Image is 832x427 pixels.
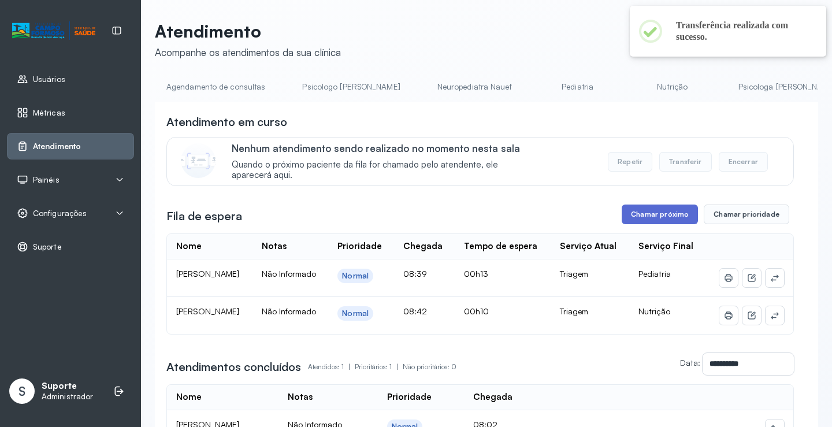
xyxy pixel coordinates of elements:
[155,21,341,42] p: Atendimento
[262,241,287,252] div: Notas
[560,306,620,317] div: Triagem
[42,392,93,402] p: Administrador
[181,143,216,178] img: Imagem de CalloutCard
[464,269,488,279] span: 00h13
[638,306,670,316] span: Nutrição
[291,77,411,96] a: Psicologo [PERSON_NAME]
[12,21,95,40] img: Logotipo do estabelecimento
[680,358,700,367] label: Data:
[166,359,301,375] h3: Atendimentos concluídos
[622,205,698,224] button: Chamar próximo
[33,108,65,118] span: Métricas
[426,77,523,96] a: Neuropediatra Nauef
[560,241,616,252] div: Serviço Atual
[17,140,124,152] a: Atendimento
[17,73,124,85] a: Usuários
[473,392,512,403] div: Chegada
[232,159,537,181] span: Quando o próximo paciente da fila for chamado pelo atendente, ele aparecerá aqui.
[33,142,81,151] span: Atendimento
[262,306,316,316] span: Não Informado
[632,77,713,96] a: Nutrição
[232,142,537,154] p: Nenhum atendimento sendo realizado no momento nesta sala
[704,205,789,224] button: Chamar prioridade
[396,362,398,371] span: |
[659,152,712,172] button: Transferir
[464,306,489,316] span: 00h10
[403,306,427,316] span: 08:42
[262,269,316,279] span: Não Informado
[348,362,350,371] span: |
[337,241,382,252] div: Prioridade
[676,20,808,43] h2: Transferência realizada com sucesso.
[176,392,202,403] div: Nome
[464,241,537,252] div: Tempo de espera
[355,359,403,375] p: Prioritários: 1
[342,271,369,281] div: Normal
[537,77,618,96] a: Pediatria
[308,359,355,375] p: Atendidos: 1
[17,107,124,118] a: Métricas
[719,152,768,172] button: Encerrar
[403,241,443,252] div: Chegada
[33,242,62,252] span: Suporte
[33,209,87,218] span: Configurações
[166,114,287,130] h3: Atendimento em curso
[560,269,620,279] div: Triagem
[403,269,427,279] span: 08:39
[638,269,671,279] span: Pediatria
[155,77,277,96] a: Agendamento de consultas
[176,306,239,316] span: [PERSON_NAME]
[288,392,313,403] div: Notas
[155,46,341,58] div: Acompanhe os atendimentos da sua clínica
[403,359,456,375] p: Não prioritários: 0
[176,269,239,279] span: [PERSON_NAME]
[638,241,693,252] div: Serviço Final
[166,208,242,224] h3: Fila de espera
[176,241,202,252] div: Nome
[33,175,60,185] span: Painéis
[33,75,65,84] span: Usuários
[342,309,369,318] div: Normal
[387,392,432,403] div: Prioridade
[608,152,652,172] button: Repetir
[42,381,93,392] p: Suporte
